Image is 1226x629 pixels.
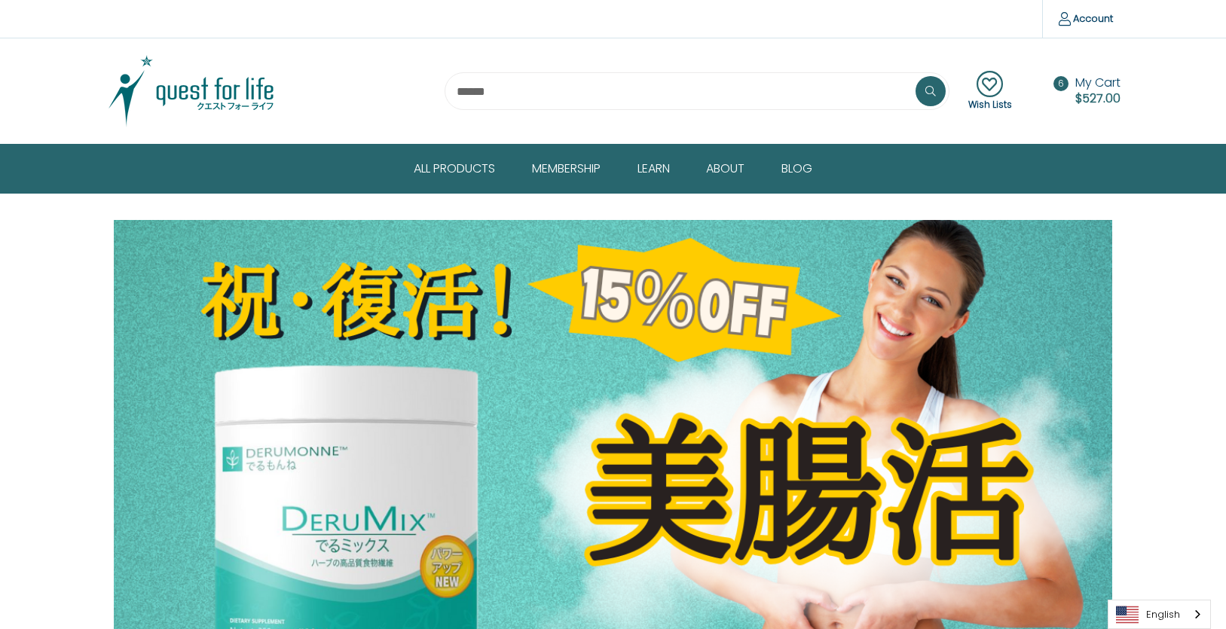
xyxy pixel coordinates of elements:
[1075,74,1130,107] a: Cart with 6 items
[1053,76,1069,91] span: 6
[1108,600,1211,629] aside: Language selected: English
[1108,600,1210,628] a: English
[521,145,626,193] a: Membership
[695,145,770,193] a: About
[1108,600,1211,629] div: Language
[1075,90,1121,107] span: $527.00
[770,145,824,193] a: Blog
[97,53,286,129] img: Quest Group
[968,71,1012,111] a: Wish Lists
[402,145,521,193] a: All Products
[1075,74,1121,91] span: My Cart
[626,145,696,193] a: Learn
